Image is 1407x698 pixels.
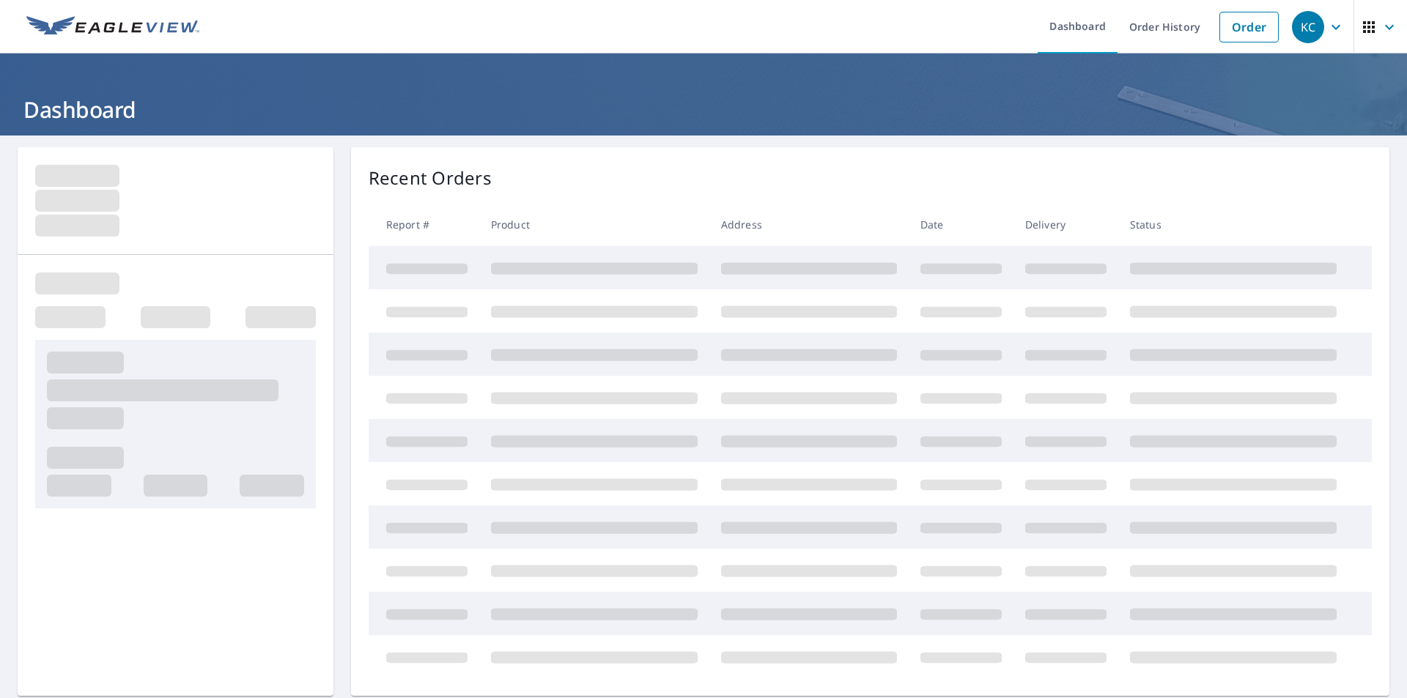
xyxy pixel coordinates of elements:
th: Report # [369,203,479,246]
th: Date [909,203,1013,246]
h1: Dashboard [18,94,1389,125]
th: Product [479,203,709,246]
a: Order [1219,12,1279,42]
th: Status [1118,203,1348,246]
th: Delivery [1013,203,1118,246]
img: EV Logo [26,16,199,38]
div: KC [1292,11,1324,43]
p: Recent Orders [369,165,492,191]
th: Address [709,203,909,246]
